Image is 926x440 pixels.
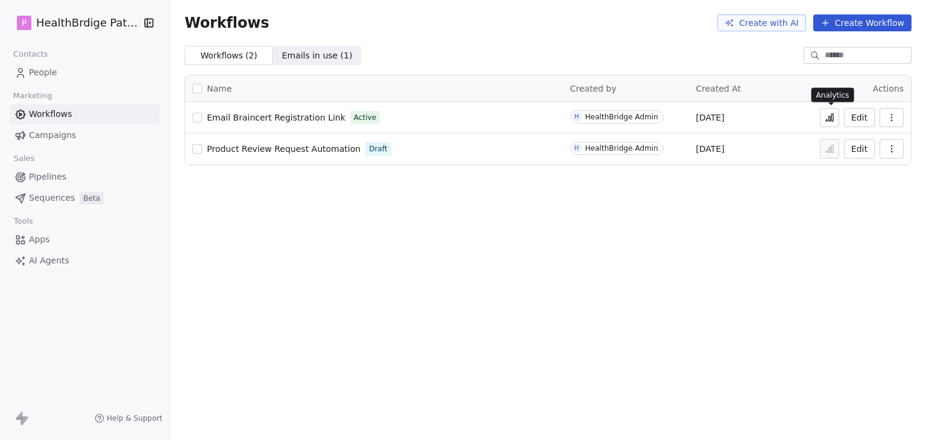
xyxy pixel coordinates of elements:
span: [DATE] [696,112,724,124]
span: Beta [80,192,104,204]
a: AI Agents [10,251,160,271]
span: Created At [696,84,741,93]
span: Email Braincert Registration Link [207,113,345,122]
div: HealthBridge Admin [585,144,658,152]
span: HealthBrdige Pathways [36,15,139,31]
span: Draft [369,143,387,154]
span: Apps [29,233,50,246]
p: Analytics [816,90,849,100]
a: People [10,63,160,83]
span: Sales [8,149,40,168]
div: H [575,112,579,122]
span: Emails in use ( 1 ) [282,49,353,62]
div: HealthBridge Admin [585,113,658,121]
span: Product Review Request Automation [207,144,361,154]
span: Workflows [184,14,269,31]
span: [DATE] [696,143,724,155]
span: Sequences [29,192,75,204]
a: Product Review Request Automation [207,143,361,155]
span: Contacts [8,45,53,63]
button: Edit [844,139,875,159]
div: H [575,143,579,153]
a: Email Braincert Registration Link [207,112,345,124]
span: Active [354,112,376,123]
span: Workflows [29,108,72,121]
span: AI Agents [29,254,69,267]
span: Name [207,83,231,95]
span: Pipelines [29,171,66,183]
a: Workflows [10,104,160,124]
a: Pipelines [10,167,160,187]
span: P [22,17,27,29]
span: Tools [8,212,38,230]
span: People [29,66,57,79]
button: PHealthBrdige Pathways [14,13,134,33]
a: Help & Support [95,413,162,423]
span: Marketing [8,87,57,105]
button: Create with AI [717,14,806,31]
button: Edit [844,108,875,127]
a: Campaigns [10,125,160,145]
a: Apps [10,230,160,250]
span: Help & Support [107,413,162,423]
span: Campaigns [29,129,76,142]
span: Actions [873,84,904,93]
a: SequencesBeta [10,188,160,208]
button: Create Workflow [813,14,912,31]
span: Created by [570,84,617,93]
